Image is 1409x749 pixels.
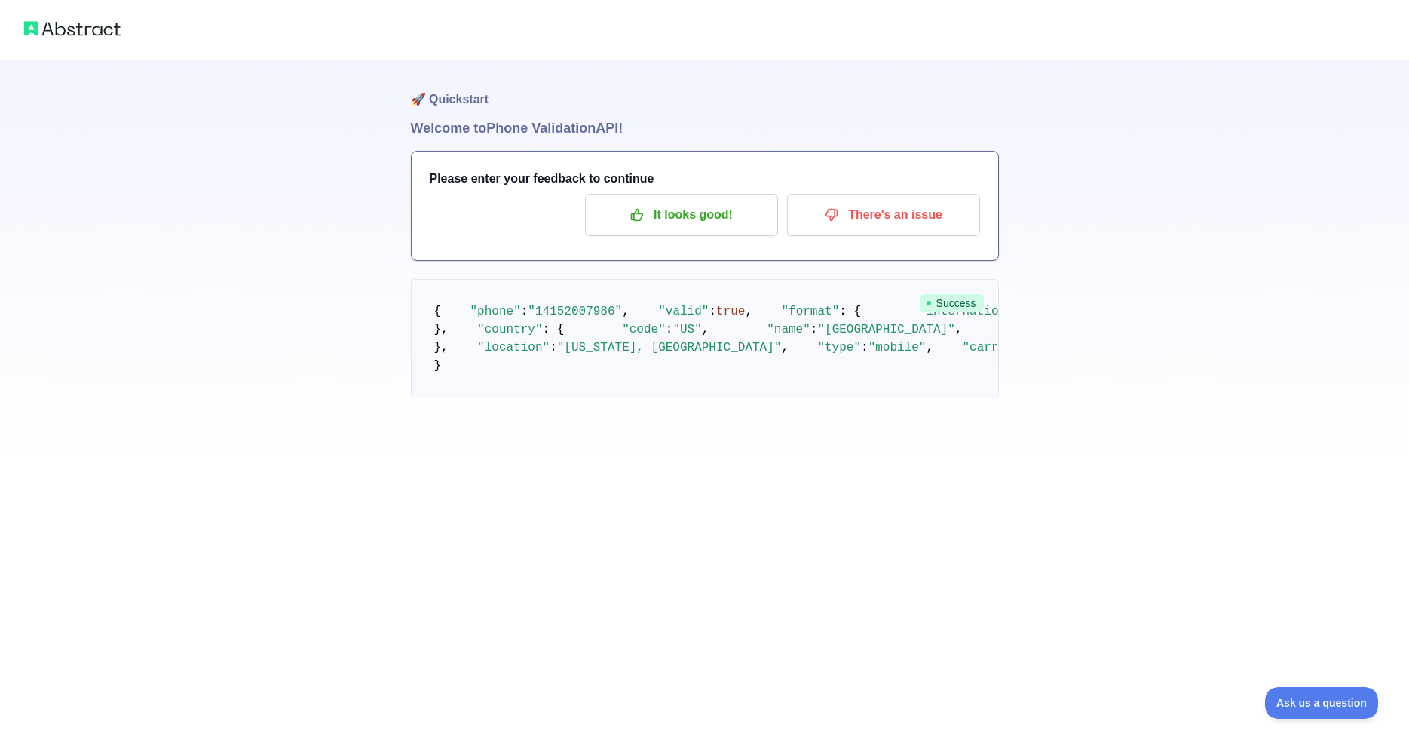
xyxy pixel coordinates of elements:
span: "location" [477,341,550,355]
span: : [550,341,557,355]
span: , [926,341,933,355]
button: There's an issue [787,194,980,236]
span: Success [920,294,984,312]
p: It looks good! [596,202,767,228]
h3: Please enter your feedback to continue [430,170,980,188]
span: "14152007986" [528,305,622,318]
span: , [955,323,963,336]
span: "type" [817,341,861,355]
span: { [434,305,442,318]
button: It looks good! [585,194,778,236]
span: "name" [767,323,810,336]
span: "country" [477,323,542,336]
span: , [781,341,789,355]
h1: 🚀 Quickstart [411,60,999,118]
span: "mobile" [868,341,927,355]
p: There's an issue [798,202,969,228]
span: "international" [919,305,1028,318]
span: "carrier" [962,341,1027,355]
span: "[GEOGRAPHIC_DATA]" [817,323,954,336]
span: : [666,323,673,336]
img: Abstract logo [24,18,121,39]
span: "[US_STATE], [GEOGRAPHIC_DATA]" [557,341,782,355]
span: : [810,323,818,336]
span: , [745,305,752,318]
span: "code" [622,323,666,336]
span: : { [543,323,565,336]
span: true [716,305,745,318]
span: : { [839,305,861,318]
span: "US" [672,323,701,336]
span: "phone" [470,305,521,318]
span: : [521,305,528,318]
h1: Welcome to Phone Validation API! [411,118,999,139]
code: }, }, } [434,305,1390,373]
span: "valid" [658,305,709,318]
span: , [702,323,709,336]
span: , [622,305,629,318]
iframe: Toggle Customer Support [1265,687,1379,719]
span: : [861,341,868,355]
span: : [709,305,716,318]
span: "format" [781,305,839,318]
